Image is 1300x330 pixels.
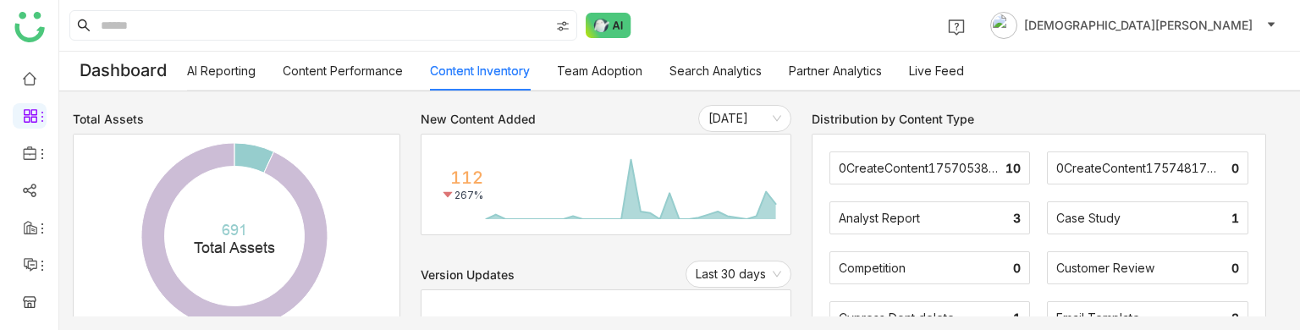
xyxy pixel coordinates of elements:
a: AI Reporting [187,63,256,78]
div: 0CreateContent1757481708836 [1056,161,1220,175]
span: 3 [1013,211,1021,225]
nz-select-item: Yesterday [708,106,781,131]
a: Search Analytics [669,63,762,78]
span: [DEMOGRAPHIC_DATA][PERSON_NAME] [1024,16,1253,35]
a: Content Inventory [430,63,530,78]
span: 1 [1013,311,1021,325]
button: [DEMOGRAPHIC_DATA][PERSON_NAME] [987,12,1280,39]
div: Email Template [1056,311,1220,325]
img: ask-buddy-normal.svg [586,13,631,38]
a: Content Performance [283,63,403,78]
div: Dashboard [59,52,187,91]
div: Cypress Dont delete [839,311,1003,325]
nz-select-item: Last 30 days [696,261,781,287]
img: avatar [990,12,1017,39]
div: 112 [450,168,483,188]
div: Customer Review [1056,261,1220,275]
img: logo [14,12,45,42]
div: Version Updates [421,267,515,282]
img: search-type.svg [556,19,570,33]
tspan: 691 [222,221,247,239]
a: Partner Analytics [789,63,882,78]
span: 1 [1231,211,1239,225]
span: 0 [1013,261,1021,275]
div: Analyst Report [839,211,1003,225]
text: Total Assets [194,221,275,256]
img: help.svg [948,19,965,36]
span: 0 [1231,161,1239,175]
div: 0CreateContent1757053865524 [839,161,1003,175]
span: 10 [1005,161,1021,175]
span: 0 [1231,261,1239,275]
a: Live Feed [909,63,964,78]
div: 267% [441,188,483,201]
div: Case Study [1056,211,1220,225]
span: 3 [1231,311,1239,325]
a: Team Adoption [557,63,642,78]
div: New Content Added [421,112,536,126]
div: Distribution by Content Type [812,112,974,126]
div: Competition [839,261,1003,275]
div: Total Assets [73,112,144,126]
